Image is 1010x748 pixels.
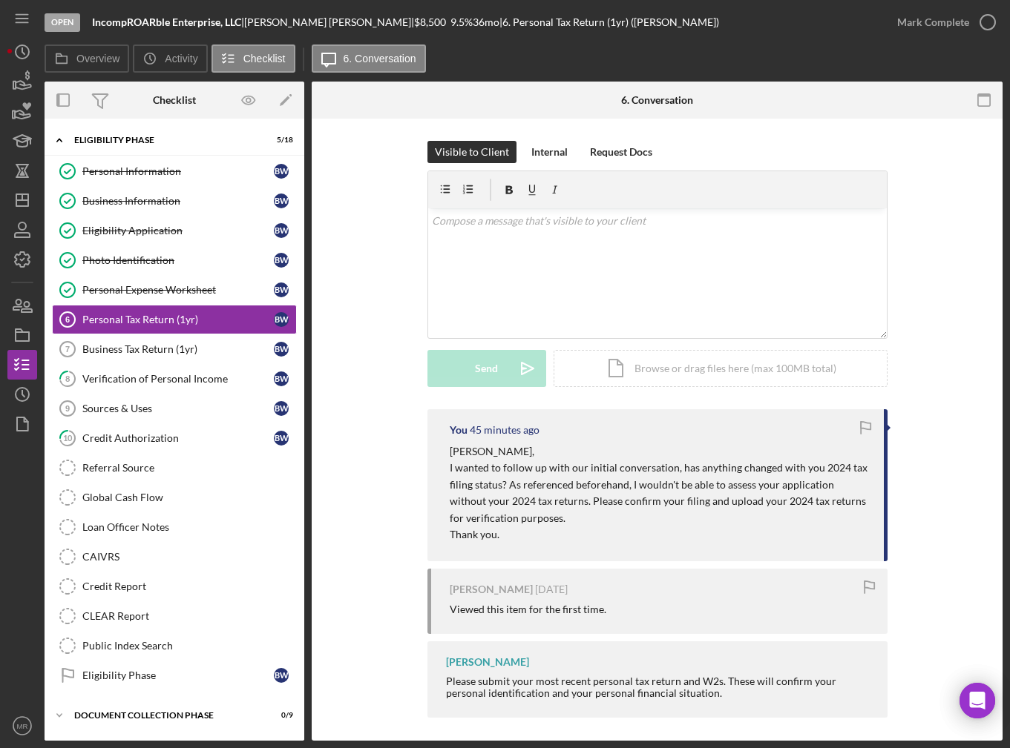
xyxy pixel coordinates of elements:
div: Business Tax Return (1yr) [82,343,274,355]
a: Referral Source [52,453,297,483]
tspan: 6 [65,315,70,324]
p: [PERSON_NAME], [450,443,869,460]
b: IncompROARble Enterprise, LLC [92,16,241,28]
div: Credit Report [82,580,296,592]
div: Personal Information [82,165,274,177]
div: B W [274,253,289,268]
div: 6. Conversation [621,94,693,106]
div: B W [274,282,289,297]
div: Personal Tax Return (1yr) [82,314,274,325]
a: Personal Expense WorksheetBW [52,275,297,305]
a: Global Cash Flow [52,483,297,512]
div: Eligibility Phase [74,136,256,145]
a: CAIVRS [52,542,297,572]
a: Eligibility ApplicationBW [52,216,297,245]
a: Credit Report [52,572,297,601]
a: Business InformationBW [52,186,297,216]
div: Global Cash Flow [82,492,296,503]
div: Visible to Client [435,141,509,163]
div: B W [274,193,289,208]
div: B W [274,342,289,357]
div: Referral Source [82,462,296,474]
time: 2025-09-15 19:20 [470,424,540,436]
div: B W [274,401,289,416]
label: Overview [76,53,119,64]
div: Sources & Uses [82,403,274,414]
div: [PERSON_NAME] [450,583,533,595]
tspan: 9 [65,404,70,413]
div: [PERSON_NAME] [PERSON_NAME] | [244,16,414,28]
div: Business Information [82,195,274,207]
a: 7Business Tax Return (1yr)BW [52,334,297,364]
div: Mark Complete [897,7,969,37]
div: CLEAR Report [82,610,296,622]
div: Please submit your most recent personal tax return and W2s. These will confirm your personal iden... [446,675,873,699]
button: Checklist [211,44,295,73]
div: Credit Authorization [82,432,274,444]
div: Request Docs [590,141,652,163]
div: Personal Expense Worksheet [82,284,274,296]
a: CLEAR Report [52,601,297,631]
div: B W [274,371,289,386]
a: Loan Officer Notes [52,512,297,542]
div: | [92,16,244,28]
text: MR [17,722,28,730]
label: Activity [165,53,197,64]
a: 9Sources & UsesBW [52,394,297,423]
label: 6. Conversation [344,53,416,64]
div: B W [274,312,289,327]
a: 6Personal Tax Return (1yr)BW [52,305,297,334]
div: Checklist [153,94,196,106]
div: B W [274,223,289,238]
p: I wanted to follow up with our initial conversation, has anything changed with you 2024 tax filin... [450,460,869,526]
div: Open [45,13,80,32]
tspan: 7 [65,345,70,354]
div: Send [475,350,498,387]
button: Overview [45,44,129,73]
div: 5 / 18 [266,136,293,145]
time: 2025-09-12 01:19 [535,583,568,595]
div: 9.5 % [450,16,473,28]
div: Public Index Search [82,640,296,652]
button: 6. Conversation [312,44,426,73]
tspan: 8 [65,374,70,383]
div: [PERSON_NAME] [446,656,529,668]
button: Request Docs [583,141,660,163]
div: Viewed this item for the first time. [450,603,606,615]
tspan: 10 [63,433,73,443]
a: 10Credit AuthorizationBW [52,423,297,453]
button: MR [7,711,37,741]
div: You [450,424,468,436]
div: B W [274,164,289,179]
div: B W [274,668,289,683]
div: B W [274,431,289,446]
div: Eligibility Application [82,225,274,236]
div: Internal [531,141,568,163]
div: CAIVRS [82,551,296,563]
div: 36 mo [473,16,499,28]
div: Document Collection Phase [74,711,256,720]
button: Internal [524,141,575,163]
div: | 6. Personal Tax Return (1yr) ([PERSON_NAME]) [499,16,719,28]
a: Public Index Search [52,631,297,661]
a: Personal InformationBW [52,156,297,186]
div: 0 / 9 [266,711,293,720]
button: Visible to Client [427,141,517,163]
a: Photo IdentificationBW [52,245,297,275]
div: Photo Identification [82,254,274,266]
button: Send [427,350,546,387]
a: 8Verification of Personal IncomeBW [52,364,297,394]
button: Activity [133,44,207,73]
span: $8,500 [414,16,446,28]
div: Open Intercom Messenger [960,683,995,718]
div: Eligibility Phase [82,669,274,681]
label: Checklist [243,53,286,64]
p: Thank you. [450,526,869,543]
div: Loan Officer Notes [82,521,296,533]
a: Eligibility PhaseBW [52,661,297,690]
div: Verification of Personal Income [82,373,274,385]
button: Mark Complete [882,7,1003,37]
